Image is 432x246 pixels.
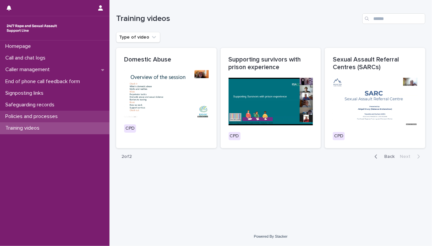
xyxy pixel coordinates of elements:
[333,78,417,125] img: Watch the video
[397,154,425,160] button: Next
[221,48,321,148] a: Supporting survivors with prison experienceWatch the videoCPD
[116,32,160,43] button: Type of video
[124,124,136,133] div: CPD
[5,22,58,35] img: rhQMoQhaT3yELyF149Cw
[3,125,45,131] p: Training videos
[3,102,60,108] p: Safeguarding records
[3,90,49,96] p: Signposting links
[3,113,63,120] p: Policies and processes
[116,14,360,24] h1: Training videos
[229,78,313,125] img: Watch the video
[3,55,51,61] p: Call and chat logs
[333,132,345,140] div: CPD
[3,43,36,50] p: Homepage
[3,78,85,85] p: End of phone call feedback form
[229,56,313,71] p: Supporting survivors with prison experience
[229,132,241,140] div: CPD
[124,70,209,118] img: Watch the video
[124,56,209,63] p: Domestic Abuse
[369,154,397,160] button: Back
[333,56,417,71] p: Sexual Assault Referral Centres (SARCs)
[254,234,287,238] a: Powered By Stacker
[116,149,137,165] p: 2 of 2
[3,66,55,73] p: Caller management
[380,154,395,159] span: Back
[400,154,414,159] span: Next
[116,48,217,148] a: Domestic AbuseWatch the videoCPD
[362,13,425,24] input: Search
[325,48,425,148] a: Sexual Assault Referral Centres (SARCs)Watch the videoCPD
